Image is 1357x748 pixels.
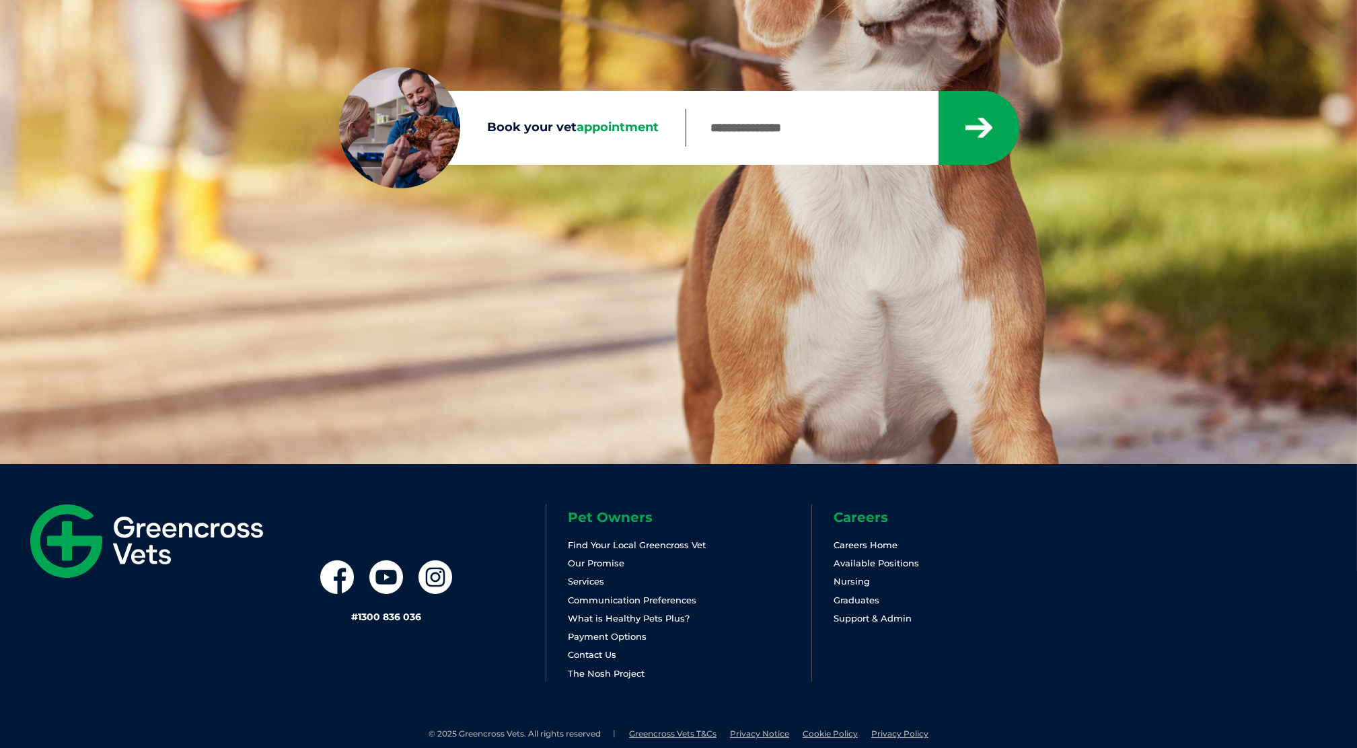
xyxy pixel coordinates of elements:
a: Available Positions [834,558,919,568]
a: Privacy Notice [730,728,789,739]
a: Graduates [834,595,879,605]
a: What is Healthy Pets Plus? [568,613,690,624]
a: Privacy Policy [871,728,928,739]
a: Cookie Policy [803,728,858,739]
label: Book your vet [339,118,686,138]
a: Find Your Local Greencross Vet [568,539,706,550]
a: The Nosh Project [568,668,645,679]
a: Greencross Vets T&Cs [629,728,717,739]
li: © 2025 Greencross Vets. All rights reserved [429,728,616,740]
a: #1300 836 036 [351,611,421,623]
a: Communication Preferences [568,595,696,605]
a: Contact Us [568,649,616,660]
a: Payment Options [568,631,647,642]
a: Nursing [834,576,870,587]
a: Services [568,576,604,587]
span: appointment [577,120,659,135]
a: Our Promise [568,558,624,568]
h6: Pet Owners [568,511,811,524]
a: Careers Home [834,539,897,550]
a: Support & Admin [834,613,912,624]
h6: Careers [834,511,1077,524]
span: # [351,611,358,623]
